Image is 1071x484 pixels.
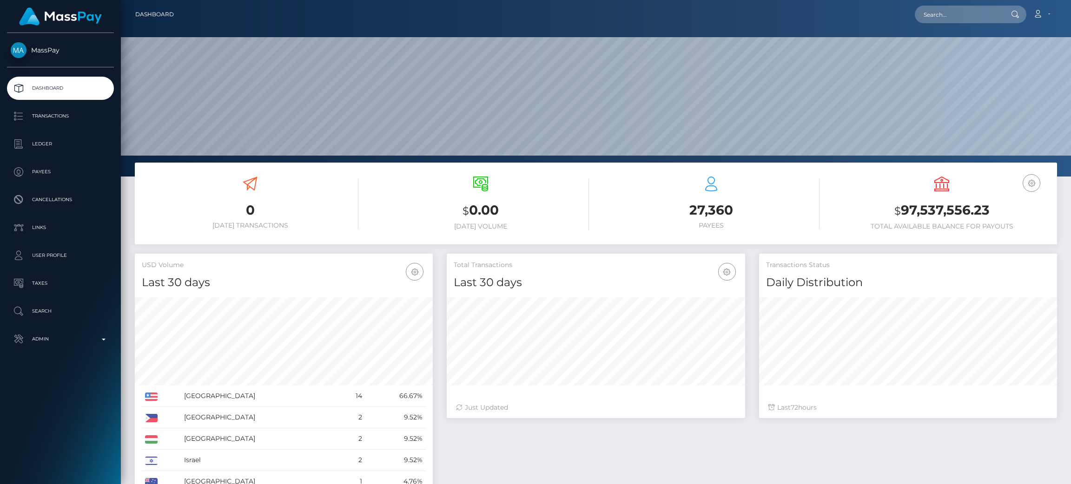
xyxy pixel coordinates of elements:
[7,327,114,351] a: Admin
[11,81,110,95] p: Dashboard
[145,414,158,422] img: PH.png
[7,244,114,267] a: User Profile
[791,403,798,412] span: 72
[145,457,158,465] img: IL.png
[142,275,426,291] h4: Last 30 days
[11,249,110,262] p: User Profile
[603,222,820,229] h6: Payees
[454,275,738,291] h4: Last 30 days
[7,216,114,239] a: Links
[11,221,110,235] p: Links
[833,222,1050,230] h6: Total Available Balance for Payouts
[181,450,339,471] td: Israel
[7,105,114,128] a: Transactions
[7,300,114,323] a: Search
[11,304,110,318] p: Search
[603,201,820,219] h3: 27,360
[145,392,158,401] img: US.png
[145,435,158,444] img: HU.png
[7,132,114,156] a: Ledger
[768,403,1048,412] div: Last hours
[372,222,589,230] h6: [DATE] Volume
[339,428,365,450] td: 2
[463,204,469,217] small: $
[142,261,426,270] h5: USD Volume
[7,46,114,54] span: MassPay
[766,261,1050,270] h5: Transactions Status
[11,109,110,123] p: Transactions
[181,386,339,407] td: [GEOGRAPHIC_DATA]
[365,386,426,407] td: 66.67%
[365,428,426,450] td: 9.52%
[7,188,114,211] a: Cancellations
[11,332,110,346] p: Admin
[11,42,26,58] img: MassPay
[766,275,1050,291] h4: Daily Distribution
[915,6,1002,23] input: Search...
[7,77,114,100] a: Dashboard
[19,7,102,26] img: MassPay Logo
[365,407,426,428] td: 9.52%
[339,386,365,407] td: 14
[135,5,174,24] a: Dashboard
[11,137,110,151] p: Ledger
[142,222,358,229] h6: [DATE] Transactions
[11,193,110,207] p: Cancellations
[181,428,339,450] td: [GEOGRAPHIC_DATA]
[7,272,114,295] a: Taxes
[339,450,365,471] td: 2
[833,201,1050,220] h3: 97,537,556.23
[181,407,339,428] td: [GEOGRAPHIC_DATA]
[456,403,735,412] div: Just Updated
[11,276,110,290] p: Taxes
[372,201,589,220] h3: 0.00
[339,407,365,428] td: 2
[142,201,358,219] h3: 0
[365,450,426,471] td: 9.52%
[11,165,110,179] p: Payees
[454,261,738,270] h5: Total Transactions
[7,160,114,183] a: Payees
[894,204,901,217] small: $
